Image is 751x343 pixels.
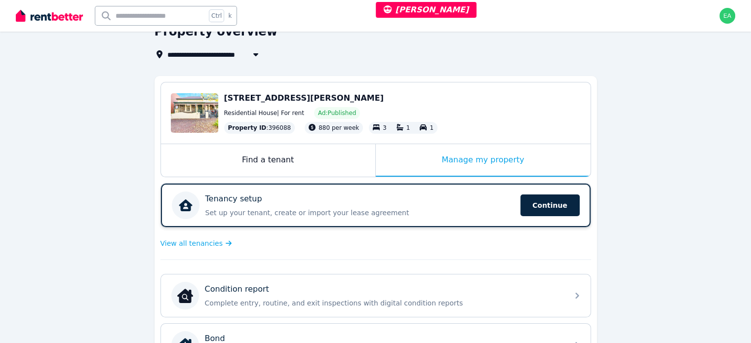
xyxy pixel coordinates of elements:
p: Complete entry, routine, and exit inspections with digital condition reports [205,298,562,308]
span: 1 [430,124,434,131]
p: Tenancy setup [205,193,262,205]
p: Condition report [205,283,269,295]
div: Find a tenant [161,144,375,177]
img: earl@rentbetter.com.au [719,8,735,24]
p: Set up your tenant, create or import your lease agreement [205,208,514,218]
a: Tenancy setupSet up your tenant, create or import your lease agreementContinue [161,184,591,227]
span: Continue [520,194,580,216]
span: 880 per week [318,124,359,131]
span: [STREET_ADDRESS][PERSON_NAME] [224,93,384,103]
h1: Property overview [155,24,277,39]
a: View all tenancies [160,238,232,248]
span: View all tenancies [160,238,223,248]
span: Ctrl [209,9,224,22]
span: Ad: Published [318,109,356,117]
img: Condition report [177,288,193,304]
span: Residential House | For rent [224,109,304,117]
a: Condition reportCondition reportComplete entry, routine, and exit inspections with digital condit... [161,274,591,317]
div: : 396088 [224,122,295,134]
span: 1 [406,124,410,131]
span: k [228,12,232,20]
img: RentBetter [16,8,83,23]
span: [PERSON_NAME] [384,5,469,14]
div: Manage my property [376,144,591,177]
span: Property ID [228,124,267,132]
span: 3 [383,124,387,131]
